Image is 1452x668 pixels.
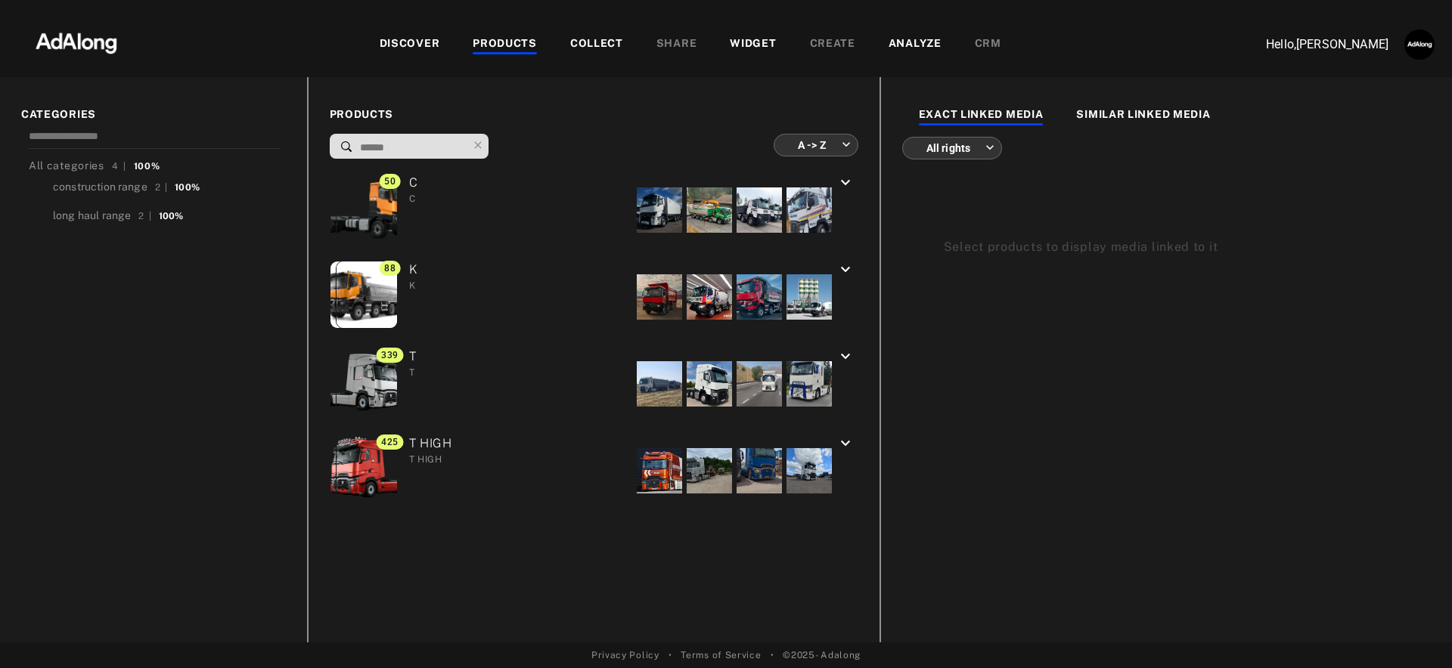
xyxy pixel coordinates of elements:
span: © 2025 - Adalong [783,648,861,662]
div: 2 | [138,209,151,223]
div: K [409,279,418,292]
span: 339 [377,348,403,363]
div: 2 | [155,181,168,194]
i: keyboard_arrow_down [836,435,855,453]
img: 63233d7d88ed69de3c212112c67096b6.png [10,19,143,64]
div: long haul range [53,208,131,224]
div: SHARE [656,36,697,54]
div: T [409,366,417,379]
img: p038718_0.png [321,435,413,502]
p: Hello, [PERSON_NAME] [1237,36,1388,54]
span: CATEGORIES [21,107,286,122]
div: All rights [916,128,994,168]
div: COLLECT [570,36,623,54]
div: DISCOVER [380,36,440,54]
div: 100% [159,209,184,223]
div: WIDGET [730,36,776,54]
div: All categories [29,158,160,174]
div: construction range [53,179,147,195]
div: PRODUCTS [473,36,537,54]
img: K_0.png [322,261,411,328]
div: CRM [975,36,1001,54]
img: p038794_0.png [310,175,423,241]
i: keyboard_arrow_down [836,174,855,192]
div: ANALYZE [889,36,942,54]
img: p038786_0.png [321,348,413,415]
i: keyboard_arrow_down [836,261,855,279]
span: • [771,648,774,662]
div: C [409,192,418,206]
button: Account settings [1401,26,1438,63]
div: Select products to display media linked to it [944,238,1389,256]
span: 50 [380,174,400,189]
i: keyboard_arrow_down [836,348,855,366]
div: EXACT LINKED MEDIA [919,107,1044,125]
div: T HIGH [409,453,452,466]
div: 100% [175,181,200,194]
span: PRODUCTS [330,107,858,122]
span: 425 [377,435,403,450]
a: Privacy Policy [591,648,659,662]
div: A -> Z [787,125,851,165]
span: 88 [380,261,400,276]
span: • [669,648,672,662]
div: CREATE [810,36,855,54]
div: 100% [134,159,160,173]
img: AATXAJzUJh5t706S9lc_3n6z7NVUglPkrjZIexBIJ3ug=s96-c [1404,29,1435,60]
div: SIMILAR LINKED MEDIA [1076,107,1210,125]
div: 4 | [112,159,126,173]
a: Terms of Service [681,648,761,662]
